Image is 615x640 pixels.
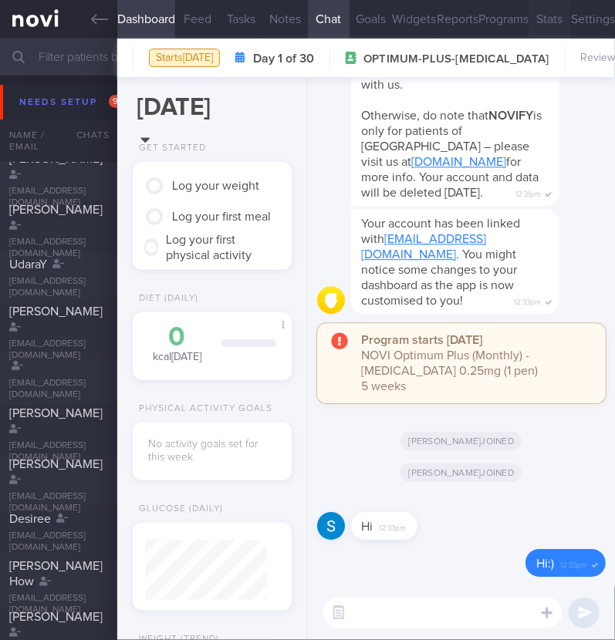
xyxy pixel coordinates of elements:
span: Otherwise, do note that is only for patients of [GEOGRAPHIC_DATA] – please visit us at for more i... [362,109,542,199]
div: Chats [56,120,117,150]
a: [EMAIL_ADDRESS][DOMAIN_NAME] [362,233,487,261]
span: [PERSON_NAME] [9,611,103,623]
div: [EMAIL_ADDRESS][DOMAIN_NAME] [9,339,109,362]
span: 12:33pm [514,293,541,308]
span: Hi:) [536,557,554,570]
span: Your account has been linked with . You might notice some changes to your dashboard as the app is... [362,217,521,307]
span: 12:33pm [380,519,407,534]
strong: NOVIFY [489,109,534,122]
div: Diet (Daily) [133,293,198,305]
strong: Program starts [DATE] [362,334,483,346]
div: Starts [DATE] [149,49,220,68]
div: 0 [148,324,206,351]
span: NOVI Optimum Plus (Monthly) - [MEDICAL_DATA] 0.25mg (1 pen) [362,349,539,377]
span: [PERSON_NAME] joined [400,432,522,450]
strong: Day 1 of 30 [253,51,314,66]
div: [EMAIL_ADDRESS][DOMAIN_NAME] [9,237,109,260]
span: 12:33pm [560,556,587,571]
div: [EMAIL_ADDRESS][DOMAIN_NAME] [9,531,108,554]
div: No activity goals set for this week [148,438,275,465]
span: Desiree [9,513,51,525]
span: Hi [362,520,373,533]
a: [DOMAIN_NAME] [412,156,507,168]
div: [EMAIL_ADDRESS][DOMAIN_NAME] [9,186,109,209]
span: [PERSON_NAME] joined [400,463,522,482]
div: kcal [DATE] [148,324,206,365]
span: [PERSON_NAME] [9,458,103,470]
span: 12:31pm [515,185,541,200]
div: [EMAIL_ADDRESS][DOMAIN_NAME] [9,378,108,401]
span: [PERSON_NAME] [9,204,103,216]
div: Glucose (Daily) [133,504,223,515]
div: Needs setup [15,92,129,113]
span: UdaraY [9,258,47,271]
span: OPTIMUM-PLUS-[MEDICAL_DATA] [363,52,549,67]
div: Physical Activity Goals [133,403,272,415]
div: [EMAIL_ADDRESS][DOMAIN_NAME] [9,440,109,463]
div: [EMAIL_ADDRESS][DOMAIN_NAME] [9,276,108,299]
div: [EMAIL_ADDRESS][DOMAIN_NAME] [9,491,109,514]
span: [PERSON_NAME] [9,407,103,419]
div: Get Started [133,143,206,154]
span: 91 [109,95,125,108]
span: [PERSON_NAME] [9,305,103,318]
span: 5 weeks [362,380,407,392]
span: [PERSON_NAME] How [9,560,103,588]
div: [EMAIL_ADDRESS][DOMAIN_NAME] [9,593,108,616]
